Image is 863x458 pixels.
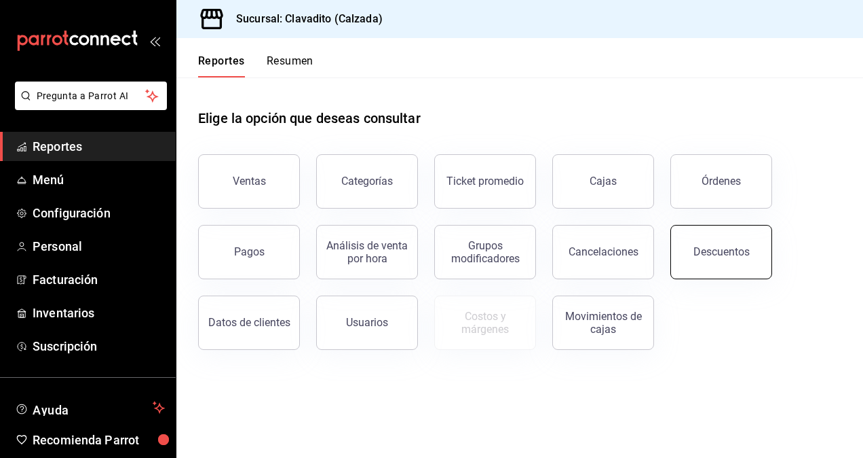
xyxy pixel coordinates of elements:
[198,154,300,209] button: Ventas
[33,337,165,355] span: Suscripción
[552,296,654,350] button: Movimientos de cajas
[341,175,393,188] div: Categorías
[325,239,409,265] div: Análisis de venta por hora
[561,310,645,336] div: Movimientos de cajas
[33,400,147,416] span: Ayuda
[225,11,383,27] h3: Sucursal: Clavadito (Calzada)
[37,89,146,103] span: Pregunta a Parrot AI
[670,154,772,209] button: Órdenes
[552,154,654,209] a: Cajas
[434,296,536,350] button: Contrata inventarios para ver este reporte
[346,316,388,329] div: Usuarios
[15,82,167,110] button: Pregunta a Parrot AI
[33,171,165,189] span: Menú
[434,154,536,209] button: Ticket promedio
[9,99,167,113] a: Pregunta a Parrot AI
[446,175,524,188] div: Ticket promedio
[198,296,300,350] button: Datos de clientes
[693,245,750,258] div: Descuentos
[443,239,527,265] div: Grupos modificadores
[33,204,165,222] span: Configuración
[590,173,617,190] div: Cajas
[33,270,165,289] span: Facturación
[702,175,741,188] div: Órdenes
[443,310,527,336] div: Costos y márgenes
[670,225,772,279] button: Descuentos
[198,225,300,279] button: Pagos
[149,35,160,46] button: open_drawer_menu
[316,296,418,350] button: Usuarios
[316,154,418,209] button: Categorías
[316,225,418,279] button: Análisis de venta por hora
[569,245,638,258] div: Cancelaciones
[267,54,313,77] button: Resumen
[33,431,165,449] span: Recomienda Parrot
[552,225,654,279] button: Cancelaciones
[234,245,265,258] div: Pagos
[33,137,165,156] span: Reportes
[233,175,266,188] div: Ventas
[208,316,290,329] div: Datos de clientes
[198,54,313,77] div: navigation tabs
[434,225,536,279] button: Grupos modificadores
[198,54,245,77] button: Reportes
[198,108,421,128] h1: Elige la opción que deseas consultar
[33,304,165,322] span: Inventarios
[33,237,165,256] span: Personal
